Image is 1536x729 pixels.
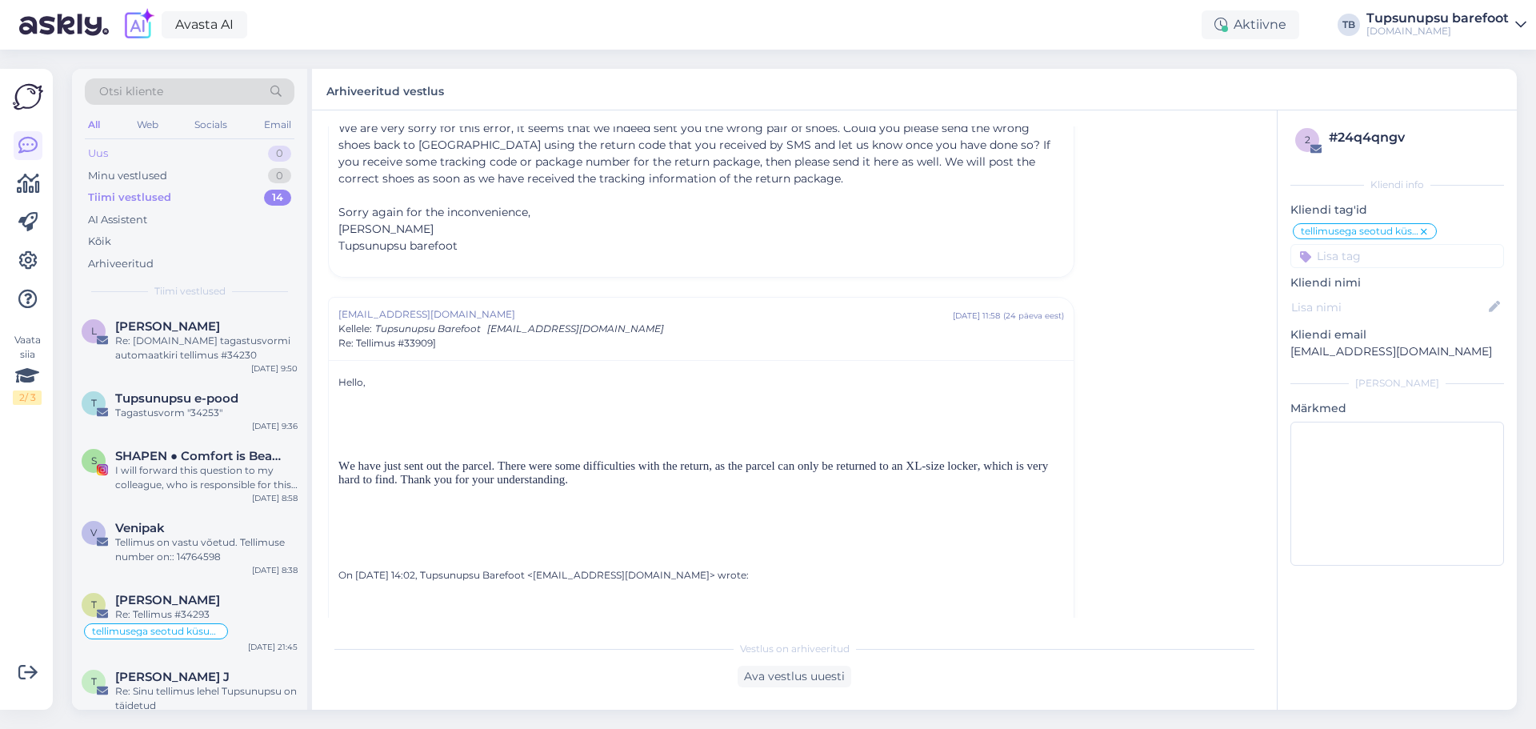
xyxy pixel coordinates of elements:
[115,535,298,564] div: Tellimus on vastu võetud. Tellimuse number on:: 14764598
[88,190,171,206] div: Tiimi vestlused
[115,670,230,684] span: Teele J
[115,593,220,607] span: Tuuli Suur
[1366,12,1509,25] div: Tupsunupsu barefoot
[264,190,291,206] div: 14
[134,114,162,135] div: Web
[338,459,1048,486] span: We have just sent out the parcel. There were some difficulties with the return, as the parcel can...
[90,527,97,539] span: V
[88,146,108,162] div: Uus
[1291,298,1486,316] input: Lisa nimi
[251,362,298,375] div: [DATE] 9:50
[162,11,247,38] a: Avasta AI
[88,168,167,184] div: Minu vestlused
[338,568,1064,597] blockquote: On [DATE] 14:02, Tupsunupsu Barefoot <[EMAIL_ADDRESS][DOMAIN_NAME]> wrote:
[1202,10,1299,39] div: Aktiivne
[338,322,372,334] span: Kellele :
[338,307,953,322] span: [EMAIL_ADDRESS][DOMAIN_NAME]
[252,420,298,432] div: [DATE] 9:36
[1305,134,1310,146] span: 2
[1290,202,1504,218] p: Kliendi tag'id
[191,114,230,135] div: Socials
[99,83,163,100] span: Otsi kliente
[91,455,97,467] span: S
[252,564,298,576] div: [DATE] 8:38
[13,391,42,405] div: 2 / 3
[338,238,458,253] span: Tupsunupsu barefoot
[338,205,530,219] span: Sorry again for the inconvenience,
[740,642,850,656] span: Vestlus on arhiveeritud
[1290,178,1504,192] div: Kliendi info
[115,449,282,463] span: SHAPEN ● Comfort is Beautiful
[1366,25,1509,38] div: [DOMAIN_NAME]
[738,666,851,687] div: Ava vestlus uuesti
[88,234,111,250] div: Kõik
[115,319,220,334] span: Lennely Saar
[252,492,298,504] div: [DATE] 8:58
[122,8,155,42] img: explore-ai
[338,336,436,350] span: Re: Tellimus #33909]
[1329,128,1499,147] div: # 24q4qngv
[85,114,103,135] div: All
[154,284,226,298] span: Tiimi vestlused
[248,641,298,653] div: [DATE] 21:45
[1301,226,1418,236] span: tellimusega seotud küsumus
[88,212,147,228] div: AI Assistent
[268,168,291,184] div: 0
[115,334,298,362] div: Re: [DOMAIN_NAME] tagastusvormi automaatkiri tellimus #34230
[1338,14,1360,36] div: TB
[115,391,238,406] span: Tupsunupsu e-pood
[91,599,97,611] span: T
[13,82,43,112] img: Askly Logo
[1290,400,1504,417] p: Märkmed
[91,675,97,687] span: T
[261,114,294,135] div: Email
[91,325,97,337] span: L
[115,684,298,713] div: Re: Sinu tellimus lehel Tupsunupsu on täidetud
[88,256,154,272] div: Arhiveeritud
[115,406,298,420] div: Tagastusvorm "34253"
[1290,376,1504,391] div: [PERSON_NAME]
[1290,274,1504,291] p: Kliendi nimi
[1366,12,1526,38] a: Tupsunupsu barefoot[DOMAIN_NAME]
[91,397,97,409] span: T
[1003,310,1064,322] div: ( 24 päeva eest )
[115,521,165,535] span: Venipak
[326,78,444,100] label: Arhiveeritud vestlus
[115,607,298,622] div: Re: Tellimus #34293
[1290,326,1504,343] p: Kliendi email
[1290,244,1504,268] input: Lisa tag
[487,322,664,334] span: [EMAIL_ADDRESS][DOMAIN_NAME]
[115,463,298,492] div: I will forward this question to my colleague, who is responsible for this. The reply will be here...
[92,627,220,636] span: tellimusega seotud küsumus
[13,333,42,405] div: Vaata siia
[375,322,481,334] span: Tupsunupsu Barefoot
[338,222,434,236] span: [PERSON_NAME]
[268,146,291,162] div: 0
[1290,343,1504,360] p: [EMAIL_ADDRESS][DOMAIN_NAME]
[953,310,1000,322] div: [DATE] 11:58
